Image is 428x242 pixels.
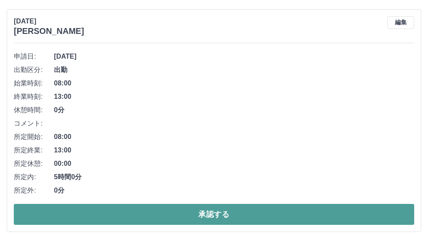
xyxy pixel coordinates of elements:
[14,16,84,26] p: [DATE]
[14,204,414,225] button: 承認する
[54,132,414,142] span: 08:00
[54,185,414,196] span: 0分
[54,159,414,169] span: 00:00
[14,132,54,142] span: 所定開始:
[14,78,54,88] span: 始業時刻:
[14,65,54,75] span: 出勤区分:
[14,172,54,182] span: 所定内:
[14,92,54,102] span: 終業時刻:
[54,172,414,182] span: 5時間0分
[14,185,54,196] span: 所定外:
[54,78,414,88] span: 08:00
[14,26,84,36] h3: [PERSON_NAME]
[54,92,414,102] span: 13:00
[14,159,54,169] span: 所定休憩:
[387,16,414,29] button: 編集
[54,105,414,115] span: 0分
[54,51,414,62] span: [DATE]
[14,118,54,129] span: コメント:
[14,51,54,62] span: 申請日:
[54,145,414,155] span: 13:00
[14,145,54,155] span: 所定終業:
[14,105,54,115] span: 休憩時間:
[54,65,414,75] span: 出勤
